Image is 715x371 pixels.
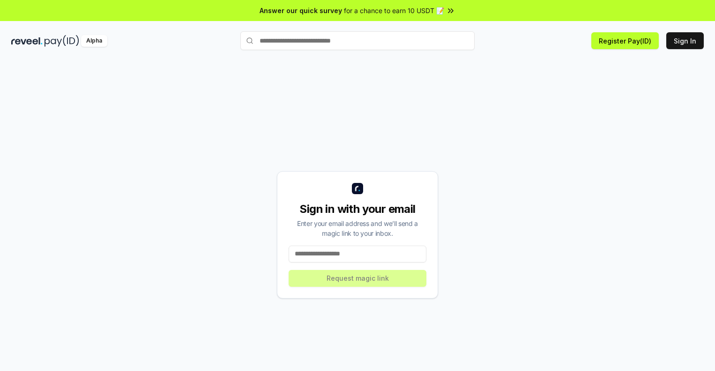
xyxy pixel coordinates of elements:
span: for a chance to earn 10 USDT 📝 [344,6,444,15]
button: Sign In [666,32,704,49]
span: Answer our quick survey [260,6,342,15]
div: Sign in with your email [289,202,426,217]
div: Enter your email address and we’ll send a magic link to your inbox. [289,218,426,238]
button: Register Pay(ID) [591,32,659,49]
img: reveel_dark [11,35,43,47]
img: logo_small [352,183,363,194]
div: Alpha [81,35,107,47]
img: pay_id [45,35,79,47]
